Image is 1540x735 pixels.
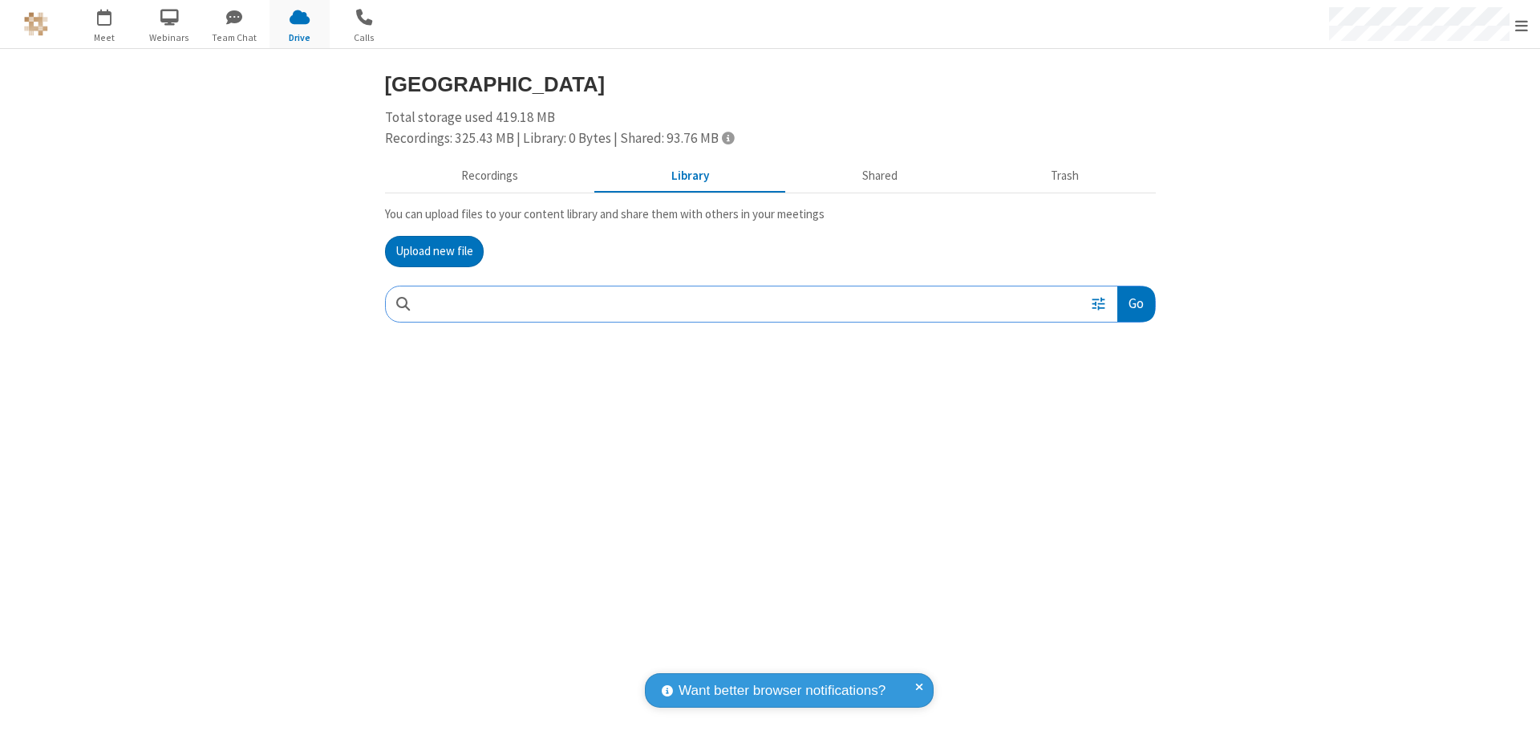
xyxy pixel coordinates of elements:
[75,30,135,45] span: Meet
[140,30,200,45] span: Webinars
[385,236,484,268] button: Upload new file
[385,108,1156,148] div: Total storage used 419.18 MB
[722,131,734,144] span: Totals displayed include files that have been moved to the trash.
[334,30,395,45] span: Calls
[269,30,330,45] span: Drive
[1117,286,1154,323] button: Go
[595,161,786,192] button: Content library
[205,30,265,45] span: Team Chat
[385,205,1156,224] p: You can upload files to your content library and share them with others in your meetings
[385,73,1156,95] h3: [GEOGRAPHIC_DATA]
[24,12,48,36] img: QA Selenium DO NOT DELETE OR CHANGE
[786,161,975,192] button: Shared during meetings
[679,680,885,701] span: Want better browser notifications?
[385,128,1156,149] div: Recordings: 325.43 MB | Library: 0 Bytes | Shared: 93.76 MB
[385,161,595,192] button: Recorded meetings
[975,161,1156,192] button: Trash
